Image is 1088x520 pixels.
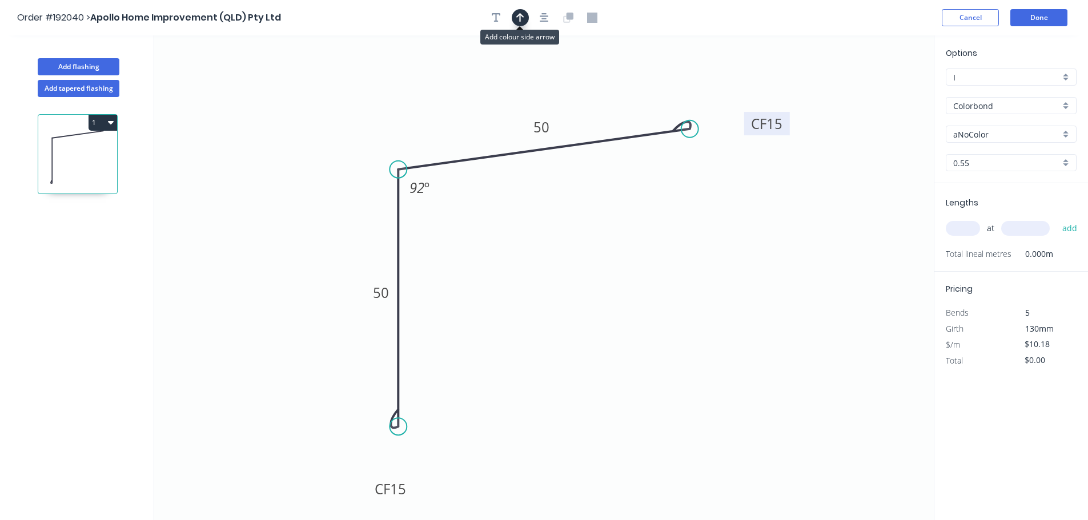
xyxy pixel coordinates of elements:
[409,178,424,197] tspan: 92
[953,128,1060,140] input: Colour
[38,80,119,97] button: Add tapered flashing
[946,283,973,295] span: Pricing
[1057,219,1083,238] button: add
[480,30,559,45] div: Add colour side arrow
[1010,9,1067,26] button: Done
[424,178,429,197] tspan: º
[946,323,963,334] span: Girth
[1025,323,1054,334] span: 130mm
[946,339,960,350] span: $/m
[987,220,994,236] span: at
[942,9,999,26] button: Cancel
[946,307,969,318] span: Bends
[946,47,977,59] span: Options
[751,114,766,133] tspan: CF
[390,479,406,498] tspan: 15
[533,118,549,136] tspan: 50
[766,114,782,133] tspan: 15
[953,100,1060,112] input: Material
[953,157,1060,169] input: Thickness
[17,11,90,24] span: Order #192040 >
[1025,307,1030,318] span: 5
[946,246,1011,262] span: Total lineal metres
[154,35,934,520] svg: 0
[38,58,119,75] button: Add flashing
[953,71,1060,83] input: Price level
[375,479,390,498] tspan: CF
[946,355,963,366] span: Total
[373,283,389,302] tspan: 50
[1011,246,1053,262] span: 0.000m
[90,11,281,24] span: Apollo Home Improvement (QLD) Pty Ltd
[89,115,117,131] button: 1
[946,197,978,208] span: Lengths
